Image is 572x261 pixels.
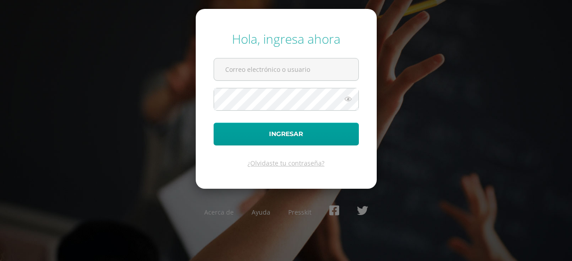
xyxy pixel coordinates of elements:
[204,208,234,216] a: Acerca de
[214,123,359,145] button: Ingresar
[288,208,311,216] a: Presskit
[214,58,358,80] input: Correo electrónico o usuario
[252,208,270,216] a: Ayuda
[248,159,324,167] a: ¿Olvidaste tu contraseña?
[214,30,359,47] div: Hola, ingresa ahora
